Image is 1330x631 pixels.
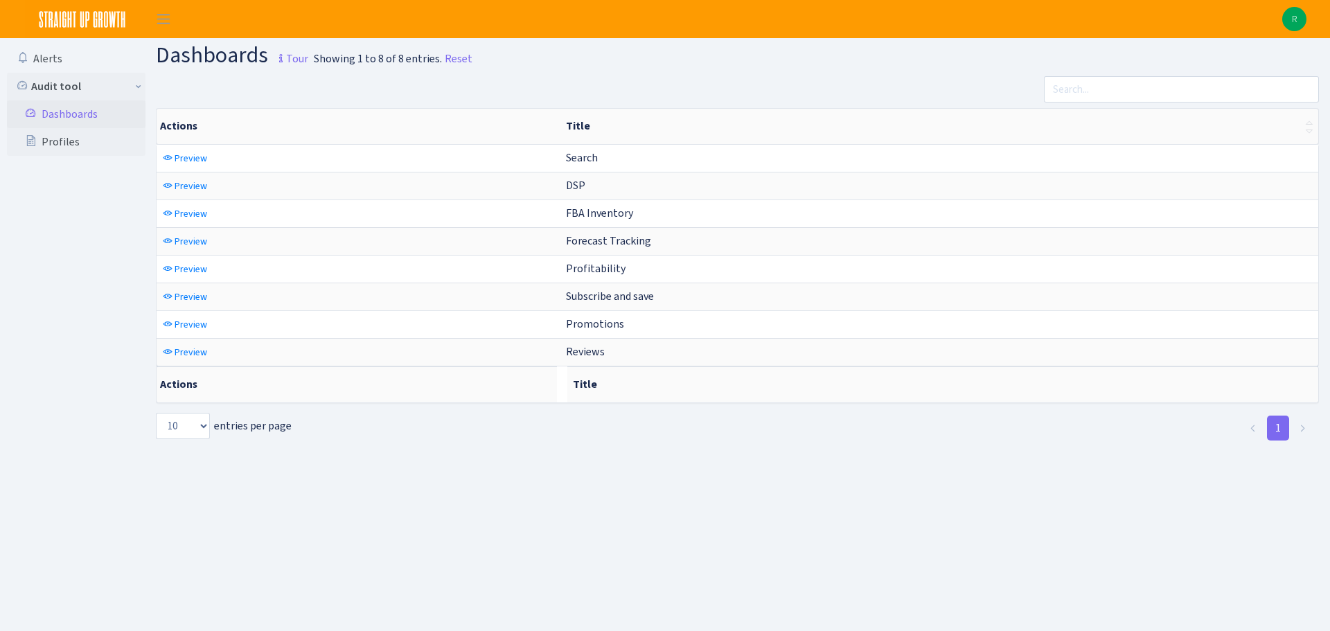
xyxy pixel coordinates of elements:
[7,100,145,128] a: Dashboards
[159,203,211,224] a: Preview
[175,152,207,165] span: Preview
[268,40,308,69] a: Tour
[159,341,211,363] a: Preview
[159,258,211,280] a: Preview
[156,44,308,71] h1: Dashboards
[445,51,472,67] a: Reset
[175,179,207,193] span: Preview
[7,45,145,73] a: Alerts
[175,346,207,359] span: Preview
[7,128,145,156] a: Profiles
[1267,416,1289,441] a: 1
[146,8,181,30] button: Toggle navigation
[159,286,211,308] a: Preview
[560,109,1318,144] th: Title : activate to sort column ascending
[159,314,211,335] a: Preview
[1282,7,1306,31] img: Rachel
[175,290,207,303] span: Preview
[272,47,308,71] small: Tour
[156,413,210,439] select: entries per page
[1044,76,1319,103] input: Search...
[567,366,1318,402] th: Title
[566,233,651,248] span: Forecast Tracking
[566,261,626,276] span: Profitability
[175,207,207,220] span: Preview
[156,413,292,439] label: entries per page
[1282,7,1306,31] a: R
[566,150,598,165] span: Search
[566,289,654,303] span: Subscribe and save
[157,366,557,402] th: Actions
[175,263,207,276] span: Preview
[157,109,560,144] th: Actions
[159,148,211,169] a: Preview
[566,206,633,220] span: FBA Inventory
[159,231,211,252] a: Preview
[566,344,605,359] span: Reviews
[7,73,145,100] a: Audit tool
[314,51,442,67] div: Showing 1 to 8 of 8 entries.
[566,178,585,193] span: DSP
[175,235,207,248] span: Preview
[566,317,624,331] span: Promotions
[175,318,207,331] span: Preview
[159,175,211,197] a: Preview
